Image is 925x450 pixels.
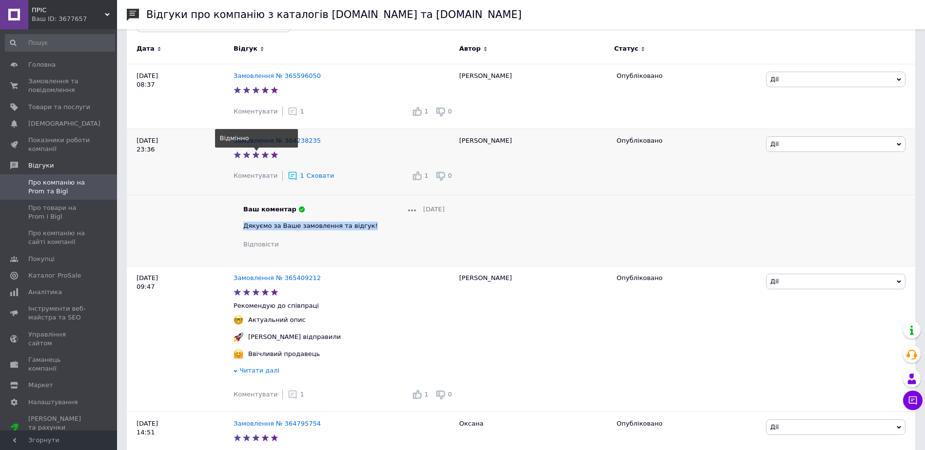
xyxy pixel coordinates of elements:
[28,204,90,221] span: Про товари на Prom і Bigl
[28,119,100,128] span: [DEMOGRAPHIC_DATA]
[448,172,452,179] span: 0
[32,6,105,15] span: ПРІС
[770,278,779,285] span: Дії
[28,356,90,373] span: Гаманець компанії
[28,255,55,263] span: Покупці
[234,72,321,79] a: Замовлення № 365596050
[424,108,428,115] span: 1
[234,172,277,179] span: Коментувати
[234,332,243,342] img: :rocket:
[234,349,243,359] img: :hugging_face:
[234,44,257,53] span: Відгук
[300,108,304,115] span: 1
[239,367,279,374] span: Читати далі
[903,391,923,410] button: Чат з покупцем
[234,274,321,281] a: Замовлення № 365409212
[246,333,343,341] div: [PERSON_NAME] відправили
[234,171,277,180] div: Коментувати
[246,350,322,358] div: Ввічливий продавець
[288,107,304,116] div: 1
[234,301,454,310] p: Рекомендую до співпраці
[127,129,234,266] div: [DATE] 23:36
[28,136,90,153] span: Показники роботи компанії
[28,330,90,348] span: Управління сайтом
[617,419,759,428] div: Опубліковано
[617,274,759,282] div: Опубліковано
[234,108,277,115] span: Коментувати
[424,391,428,398] span: 1
[234,420,321,427] a: Замовлення № 364795754
[448,391,452,398] span: 0
[28,178,90,196] span: Про компанію на Prom та Bigl
[307,172,334,179] span: Сховати
[459,44,481,53] span: Автор
[454,64,612,129] div: [PERSON_NAME]
[243,205,296,214] span: Ваш коментар
[770,75,779,83] span: Дії
[288,171,334,181] div: 1Сховати
[28,103,90,112] span: Товари та послуги
[28,271,81,280] span: Каталог ProSale
[32,15,117,23] div: Ваш ID: 3677657
[28,77,90,94] span: Замовлення та повідомлення
[28,304,90,322] span: Інструменти веб-майстра та SEO
[127,64,234,129] div: [DATE] 08:37
[770,423,779,431] span: Дії
[246,316,308,324] div: Актуальний опис
[28,414,90,441] span: [PERSON_NAME] та рахунки
[146,9,522,20] h1: Відгуки про компанію з каталогів [DOMAIN_NAME] та [DOMAIN_NAME]
[243,240,278,249] div: Відповісти
[28,288,62,297] span: Аналітика
[5,34,115,52] input: Пошук
[234,366,454,377] div: Читати далі
[28,161,54,170] span: Відгуки
[137,44,155,53] span: Дата
[234,315,243,325] img: :nerd_face:
[770,140,779,148] span: Дії
[300,172,304,179] span: 1
[220,134,293,143] div: Відмінно
[28,381,53,390] span: Маркет
[243,241,278,248] span: Відповісти
[28,398,78,407] span: Налаштування
[288,390,304,399] div: 1
[448,108,452,115] span: 0
[28,60,56,69] span: Головна
[617,72,759,80] div: Опубліковано
[614,44,639,53] span: Статус
[243,222,378,229] span: Дякуємо за Ваше замовлення та відгук!
[423,205,445,214] span: [DATE]
[28,229,90,246] span: Про компанію на сайті компанії
[234,107,277,116] div: Коментувати
[617,136,759,145] div: Опубліковано
[127,266,234,412] div: [DATE] 09:47
[234,391,277,398] span: Коментувати
[234,390,277,399] div: Коментувати
[424,172,428,179] span: 1
[454,129,612,266] div: [PERSON_NAME]
[454,266,612,412] div: [PERSON_NAME]
[300,391,304,398] span: 1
